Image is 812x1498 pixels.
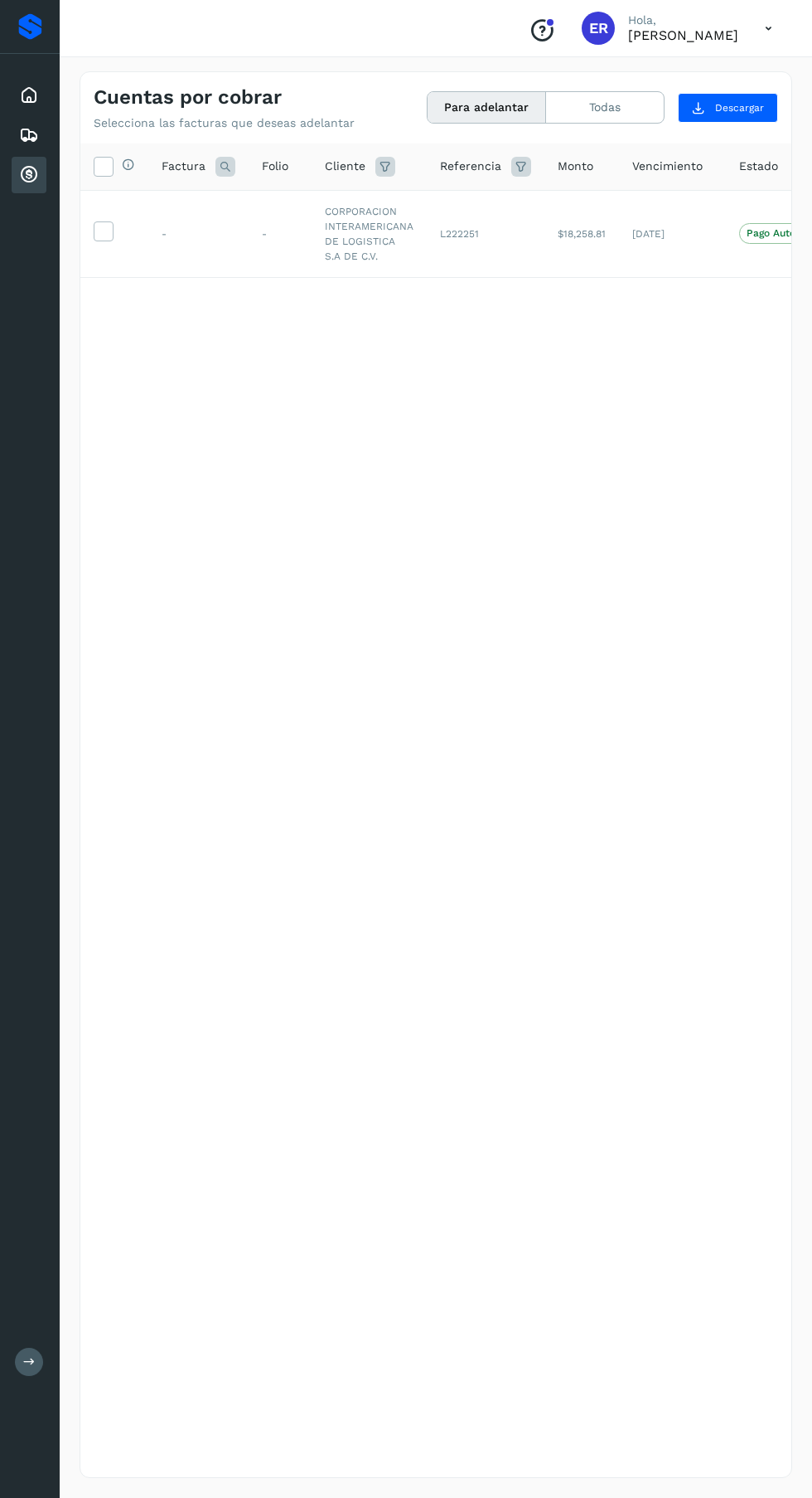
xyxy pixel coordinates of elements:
[546,92,664,123] button: Todas
[262,158,288,175] span: Folio
[94,85,282,109] h4: Cuentas por cobrar
[94,116,355,130] p: Selecciona las facturas que deseas adelantar
[715,100,764,115] span: Descargar
[12,77,46,114] div: Inicio
[312,190,427,277] td: CORPORACION INTERAMERICANA DE LOGISTICA S.A DE C.V.
[628,13,738,27] p: Hola,
[12,117,46,153] div: Embarques
[632,158,703,175] span: Vencimiento
[325,158,365,175] span: Cliente
[558,158,593,175] span: Monto
[544,190,619,277] td: $18,258.81
[619,190,726,277] td: [DATE]
[739,158,778,175] span: Estado
[628,27,738,43] p: Eduardo Reyes González
[249,190,312,277] td: -
[428,92,546,123] button: Para adelantar
[162,158,205,175] span: Factura
[440,158,501,175] span: Referencia
[427,190,544,277] td: L222251
[678,93,778,123] button: Descargar
[148,190,249,277] td: -
[12,157,46,193] div: Cuentas por cobrar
